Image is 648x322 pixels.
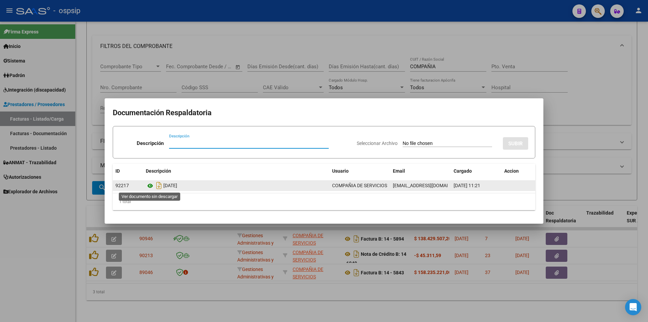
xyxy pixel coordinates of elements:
[332,168,349,174] span: Usuario
[332,183,428,188] span: COMPAÑIA DE SERVICIOS FARMACEUTICOS .
[115,168,120,174] span: ID
[113,164,143,178] datatable-header-cell: ID
[390,164,451,178] datatable-header-cell: Email
[137,140,164,147] p: Descripción
[504,168,519,174] span: Accion
[146,180,327,191] div: [DATE]
[393,183,468,188] span: [EMAIL_ADDRESS][DOMAIN_NAME]
[508,141,523,147] span: SUBIR
[155,180,163,191] i: Descargar documento
[625,299,641,315] div: Open Intercom Messenger
[143,164,329,178] datatable-header-cell: Descripción
[393,168,405,174] span: Email
[502,164,535,178] datatable-header-cell: Accion
[454,183,480,188] span: [DATE] 11:21
[115,183,129,188] span: 92217
[113,193,535,210] div: 1 total
[451,164,502,178] datatable-header-cell: Cargado
[503,137,528,150] button: SUBIR
[113,106,535,119] h2: Documentación Respaldatoria
[357,141,398,146] span: Seleccionar Archivo
[329,164,390,178] datatable-header-cell: Usuario
[146,168,171,174] span: Descripción
[454,168,472,174] span: Cargado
